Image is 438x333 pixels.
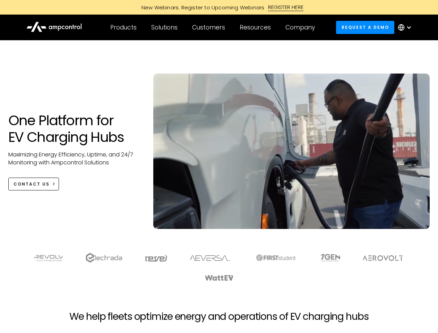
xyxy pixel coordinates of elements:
[86,253,122,263] img: electrada logo
[110,24,137,31] div: Products
[240,24,271,31] div: Resources
[336,21,394,34] a: Request a demo
[8,112,140,145] h1: One Platform for EV Charging Hubs
[69,311,368,323] h2: We help fleets optimize energy and operations of EV charging hubs
[285,24,315,31] div: Company
[14,181,50,187] div: CONTACT US
[8,151,140,166] p: Maximizing Energy Efficiency, Uptime, and 24/7 Monitoring with Ampcontrol Solutions
[151,24,178,31] div: Solutions
[8,178,59,190] a: CONTACT US
[205,275,234,281] img: WattEV logo
[192,24,225,31] div: Customers
[268,3,304,11] div: REGISTER HERE
[63,3,375,11] a: New Webinars: Register to Upcoming WebinarsREGISTER HERE
[135,4,268,11] div: New Webinars: Register to Upcoming Webinars
[362,255,404,261] img: Aerovolt Logo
